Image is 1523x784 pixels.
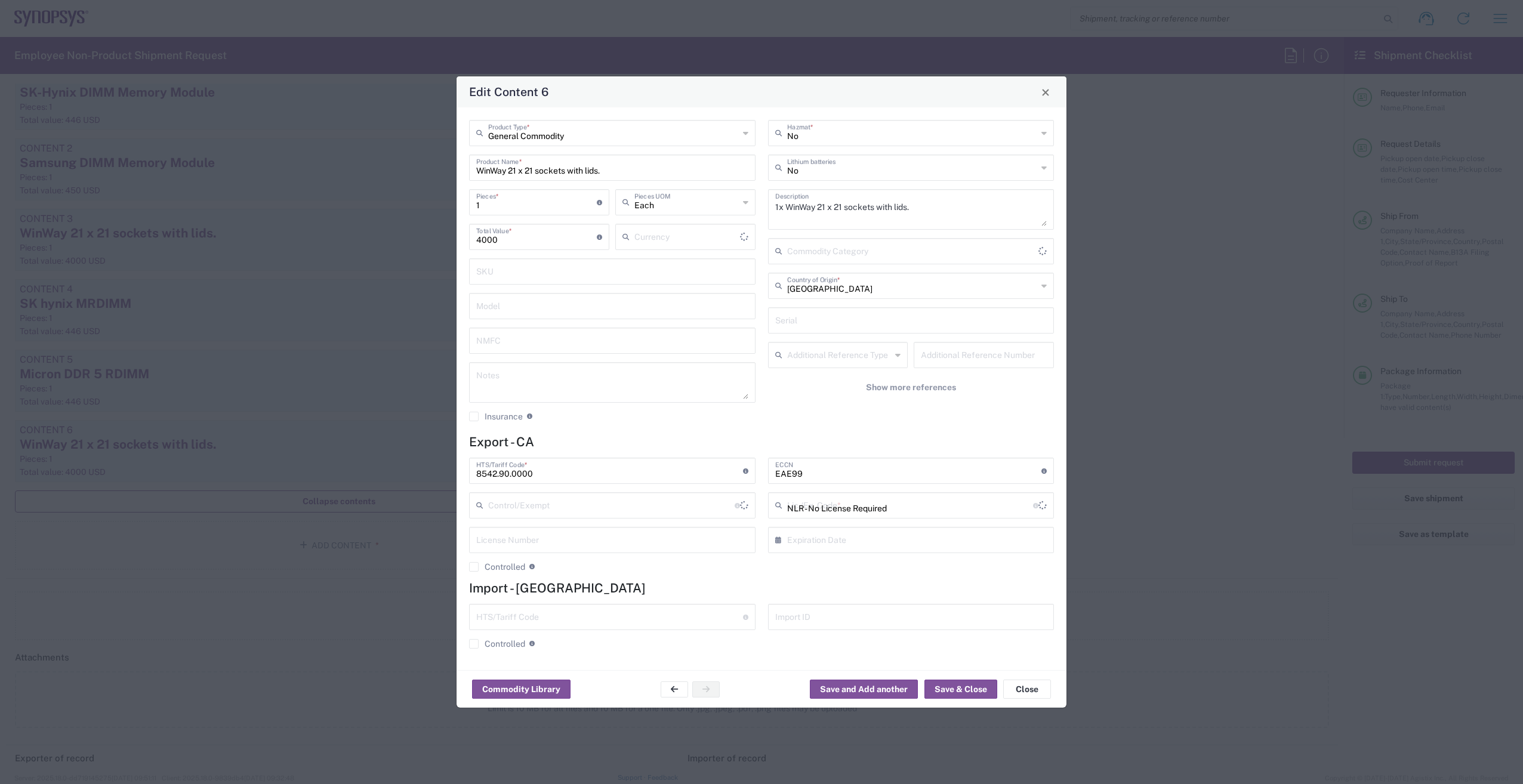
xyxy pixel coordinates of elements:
label: Controlled [469,562,525,572]
label: Controlled [469,639,525,649]
button: Close [1003,680,1051,699]
button: Commodity Library [472,680,571,699]
h4: Import - [GEOGRAPHIC_DATA] [469,581,1054,595]
h4: Edit Content 6 [469,83,548,100]
button: Save and Add another [810,680,918,699]
button: Save & Close [924,680,997,699]
label: Insurance [469,412,523,421]
h4: Export - CA [469,434,1054,449]
span: Show more references [866,382,956,393]
button: Close [1037,84,1054,100]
